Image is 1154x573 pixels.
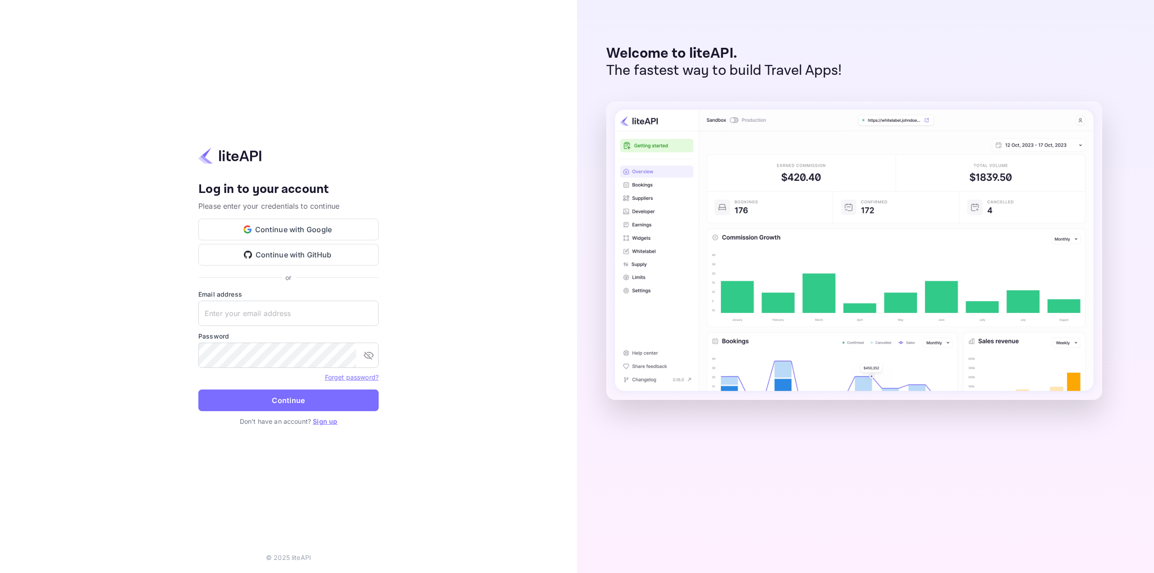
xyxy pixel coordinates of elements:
[325,372,379,381] a: Forget password?
[606,101,1102,400] img: liteAPI Dashboard Preview
[198,301,379,326] input: Enter your email address
[285,273,291,282] p: or
[606,45,842,62] p: Welcome to liteAPI.
[198,390,379,411] button: Continue
[198,331,379,341] label: Password
[198,219,379,240] button: Continue with Google
[198,182,379,197] h4: Log in to your account
[313,417,337,425] a: Sign up
[325,373,379,381] a: Forget password?
[198,147,261,165] img: liteapi
[606,62,842,79] p: The fastest way to build Travel Apps!
[198,289,379,299] label: Email address
[266,553,311,562] p: © 2025 liteAPI
[198,244,379,266] button: Continue with GitHub
[360,346,378,364] button: toggle password visibility
[198,417,379,426] p: Don't have an account?
[198,201,379,211] p: Please enter your credentials to continue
